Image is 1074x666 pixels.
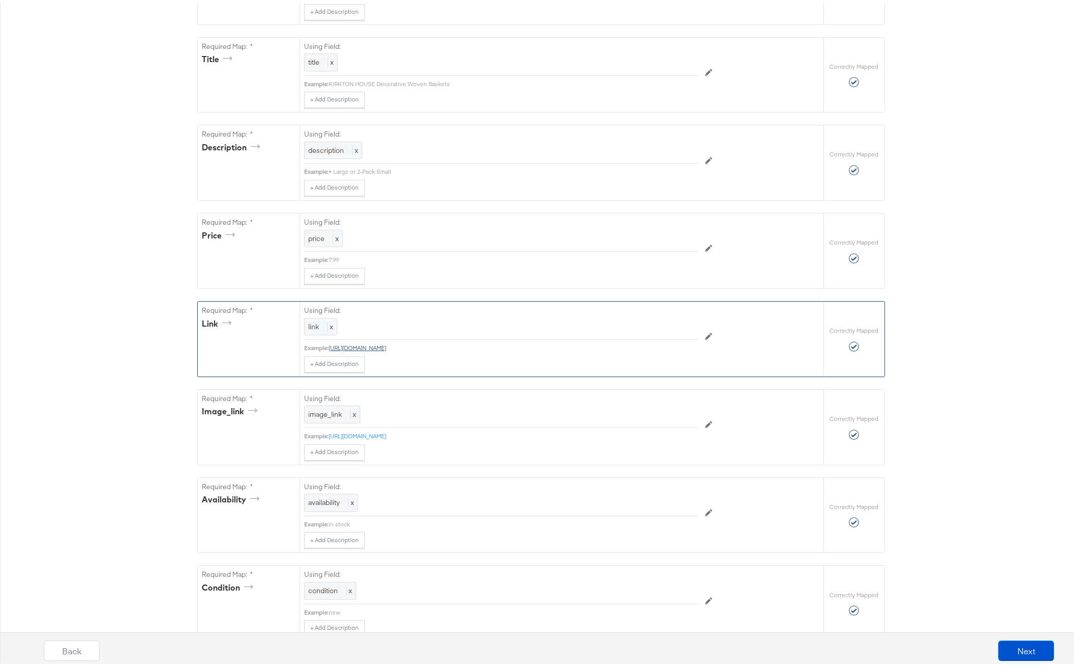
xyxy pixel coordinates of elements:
[829,324,878,332] label: Correctly Mapped
[329,430,386,437] a: [URL][DOMAIN_NAME]
[308,495,340,504] span: availability
[327,319,333,329] span: x
[304,341,329,350] div: Example:
[202,479,296,489] label: Required Map: *
[829,148,878,156] label: Correctly Mapped
[304,303,699,313] label: Using Field:
[202,39,296,49] label: Required Map: *
[329,606,699,614] div: new
[829,60,878,68] label: Correctly Mapped
[829,589,878,597] label: Correctly Mapped
[202,227,238,239] div: price
[202,127,296,137] label: Required Map: *
[308,319,319,329] span: link
[44,638,100,658] button: Back
[348,495,354,504] span: x
[202,303,296,313] label: Required Map: *
[202,567,296,577] label: Required Map: *
[308,231,325,241] span: price
[329,77,699,86] div: KIRKTON HOUSE Decorative Woven Baskets
[304,89,365,105] button: + Add Description
[350,407,356,416] span: x
[304,77,329,86] div: Example:
[829,500,878,509] label: Correctly Mapped
[329,165,699,173] div: • Large or 2-Pack Small
[304,479,699,489] label: Using Field:
[998,638,1054,658] button: Next
[308,143,344,152] span: description
[202,51,236,63] div: title
[329,518,699,526] div: in stock
[333,231,339,241] span: x
[352,143,358,152] span: x
[308,55,319,64] span: title
[304,567,699,577] label: Using Field:
[304,265,365,282] button: + Add Description
[304,529,365,546] button: + Add Description
[304,354,365,370] button: + Add Description
[304,518,329,526] div: Example:
[304,442,365,458] button: + Add Description
[308,583,338,593] span: condition
[304,165,329,173] div: Example:
[202,315,235,327] div: link
[304,39,699,49] label: Using Field:
[304,430,329,438] div: Example:
[202,215,296,225] label: Required Map: *
[304,127,699,137] label: Using Field:
[329,341,386,349] a: [URL][DOMAIN_NAME]
[304,606,329,614] div: Example:
[202,391,296,401] label: Required Map: *
[202,491,263,503] div: availability
[202,139,263,151] div: description
[346,583,352,593] span: x
[304,618,365,634] button: + Add Description
[202,403,261,415] div: image_link
[308,407,342,416] span: image_link
[304,253,329,261] div: Example:
[329,253,699,261] div: 7.99
[304,2,365,18] button: + Add Description
[304,177,365,194] button: + Add Description
[304,215,699,225] label: Using Field:
[304,391,699,401] label: Using Field:
[328,55,334,64] span: x
[202,579,257,591] div: condition
[829,236,878,244] label: Correctly Mapped
[829,412,878,420] label: Correctly Mapped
